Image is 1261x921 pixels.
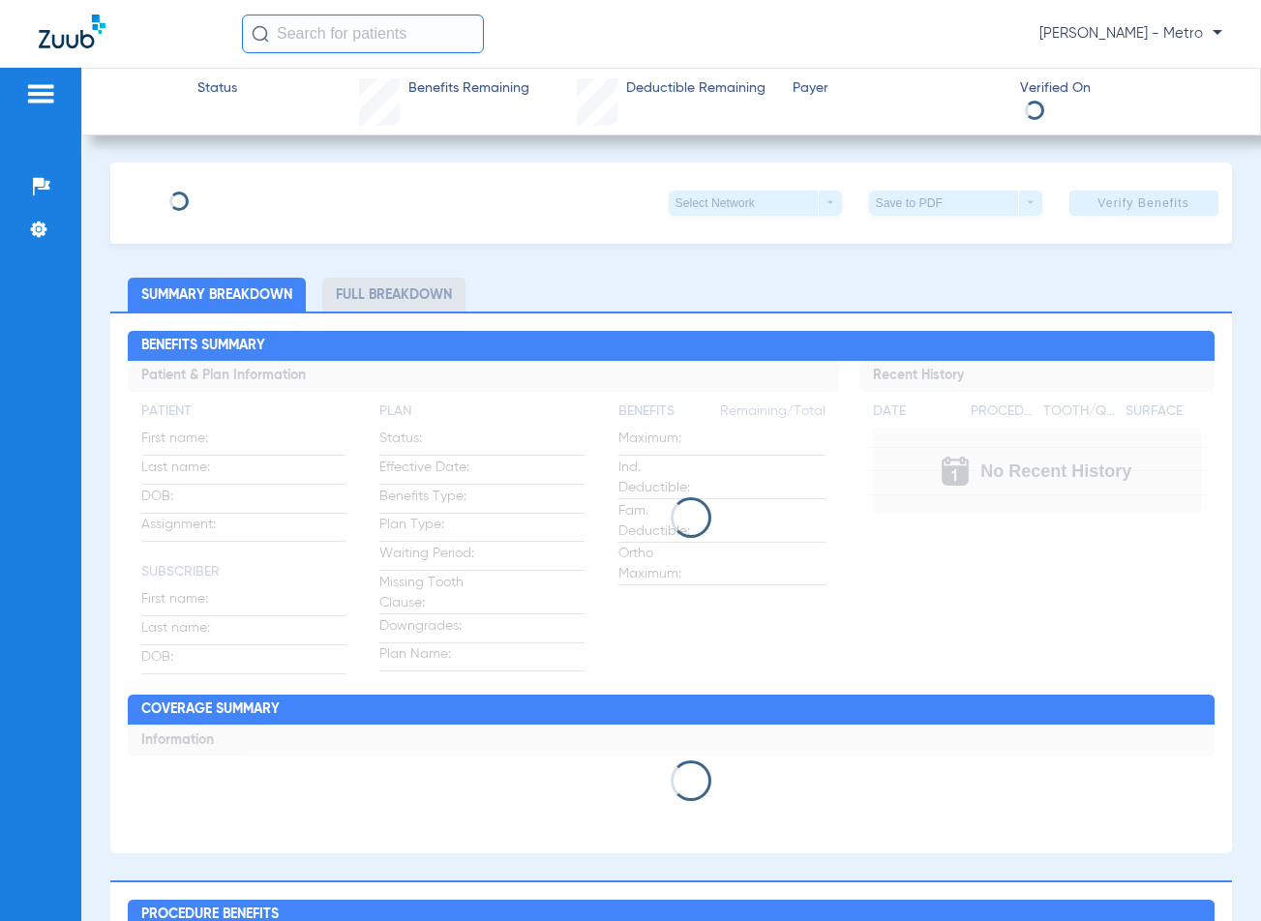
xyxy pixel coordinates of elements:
[1020,78,1230,99] span: Verified On
[39,15,105,48] img: Zuub Logo
[128,331,1215,362] h2: Benefits Summary
[322,278,465,312] li: Full Breakdown
[252,25,269,43] img: Search Icon
[793,78,1003,99] span: Payer
[626,78,766,99] span: Deductible Remaining
[128,695,1215,726] h2: Coverage Summary
[1039,24,1222,44] span: [PERSON_NAME] - Metro
[25,82,56,105] img: hamburger-icon
[197,78,237,99] span: Status
[242,15,484,53] input: Search for patients
[408,78,529,99] span: Benefits Remaining
[128,278,306,312] li: Summary Breakdown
